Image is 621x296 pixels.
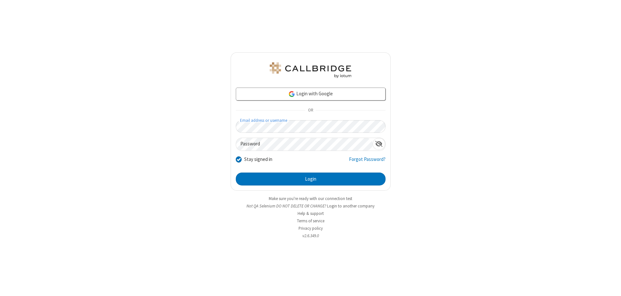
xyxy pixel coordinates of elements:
span: OR [305,106,316,115]
input: Password [236,138,373,151]
a: Terms of service [297,218,324,224]
button: Login [236,173,386,185]
li: v2.6.349.0 [231,233,391,239]
a: Help & support [298,211,324,216]
img: QA Selenium DO NOT DELETE OR CHANGE [268,62,353,78]
a: Privacy policy [299,226,323,231]
a: Make sure you're ready with our connection test [269,196,352,201]
img: google-icon.png [288,90,295,98]
label: Stay signed in [244,156,272,163]
input: Email address or username [236,120,386,133]
a: Forgot Password? [349,156,386,168]
button: Login to another company [327,203,375,209]
li: Not QA Selenium DO NOT DELETE OR CHANGE? [231,203,391,209]
div: Show password [373,138,385,150]
a: Login with Google [236,88,386,100]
